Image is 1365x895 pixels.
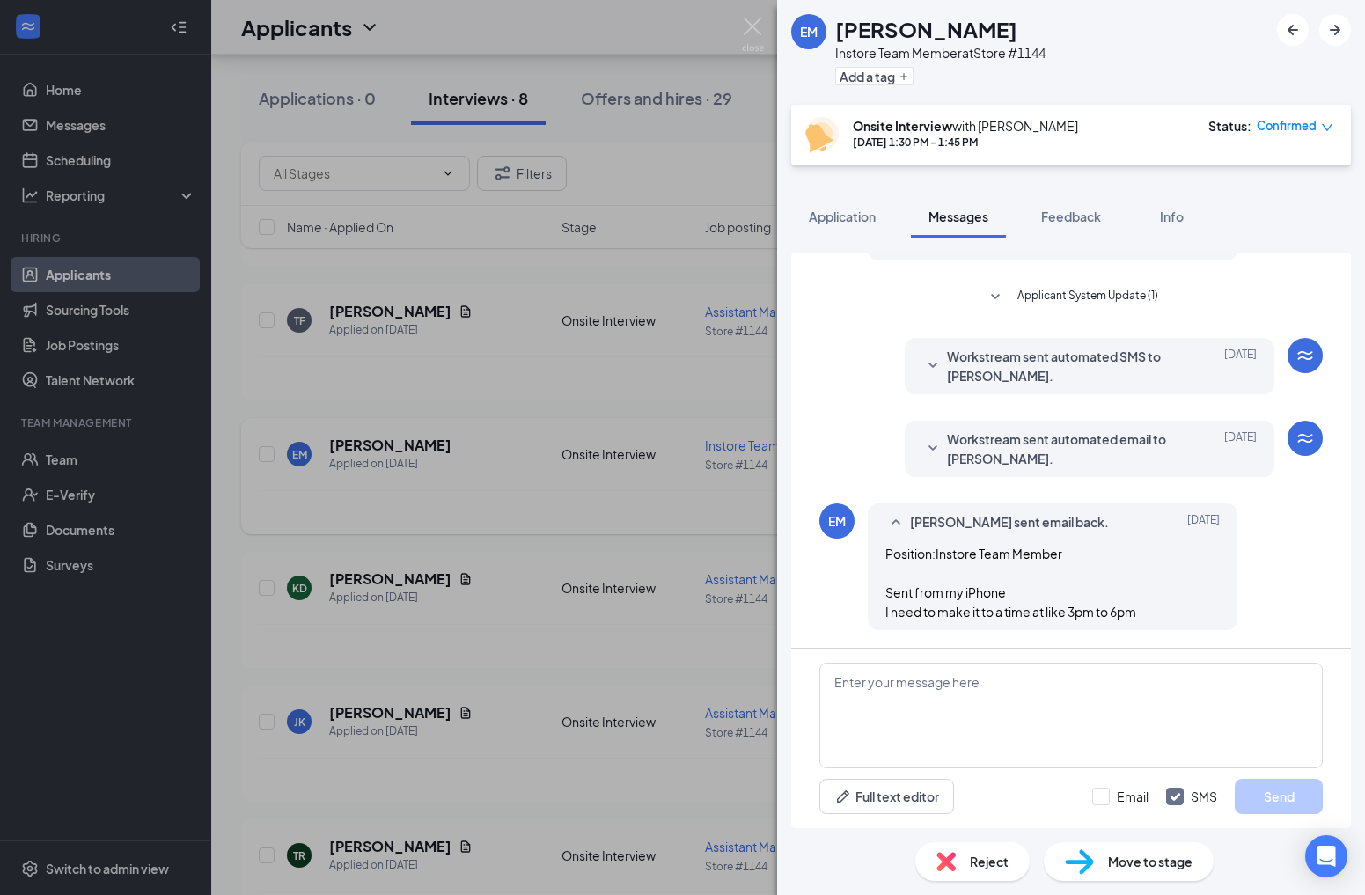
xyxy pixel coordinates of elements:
span: Info [1160,209,1184,224]
svg: ArrowLeftNew [1282,19,1303,40]
span: Workstream sent automated email to [PERSON_NAME]. [947,429,1178,468]
span: Confirmed [1257,117,1317,135]
span: [DATE] [1224,429,1257,468]
button: Full text editorPen [819,779,954,814]
div: EM [828,512,846,530]
span: Feedback [1041,209,1101,224]
div: [DATE] 1:30 PM - 1:45 PM [853,135,1078,150]
span: [DATE] [1187,512,1220,533]
svg: Pen [834,788,852,805]
span: down [1321,121,1333,134]
svg: SmallChevronDown [985,287,1006,308]
button: ArrowRight [1319,14,1351,46]
h1: [PERSON_NAME] [835,14,1017,44]
svg: ArrowRight [1325,19,1346,40]
button: ArrowLeftNew [1277,14,1309,46]
div: EM [800,23,818,40]
svg: Plus [899,71,909,82]
div: Instore Team Member at Store #1144 [835,44,1046,62]
span: Position:Instore Team Member Sent from my iPhone I need to make it to a time at like 3pm to 6pm [885,546,1136,620]
svg: SmallChevronDown [922,438,943,459]
b: Onsite Interview [853,118,952,134]
div: with [PERSON_NAME] [853,117,1078,135]
div: Status : [1208,117,1251,135]
svg: WorkstreamLogo [1295,345,1316,366]
span: [PERSON_NAME] sent email back. [910,512,1109,533]
svg: SmallChevronUp [885,512,906,533]
span: [DATE] [1224,347,1257,385]
button: Send [1235,779,1323,814]
button: PlusAdd a tag [835,67,914,85]
button: SmallChevronDownApplicant System Update (1) [985,287,1158,308]
div: Open Intercom Messenger [1305,835,1347,877]
span: Application [809,209,876,224]
svg: SmallChevronDown [922,356,943,377]
span: Applicant System Update (1) [1017,287,1158,308]
span: Reject [970,852,1009,871]
span: Move to stage [1108,852,1193,871]
svg: WorkstreamLogo [1295,428,1316,449]
span: Messages [928,209,988,224]
span: Workstream sent automated SMS to [PERSON_NAME]. [947,347,1178,385]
